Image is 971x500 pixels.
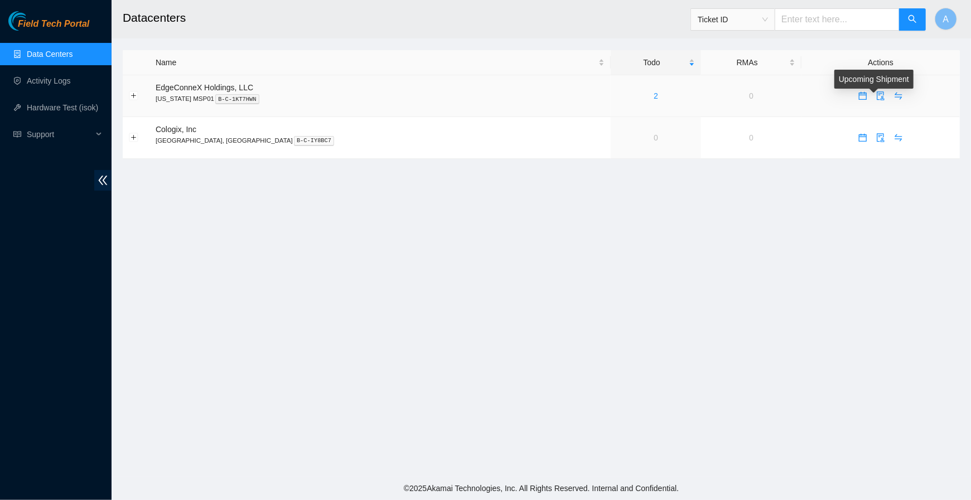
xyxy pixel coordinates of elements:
a: Akamai TechnologiesField Tech Portal [8,20,89,35]
footer: © 2025 Akamai Technologies, Inc. All Rights Reserved. Internal and Confidential. [112,477,971,500]
a: 2 [654,91,658,100]
button: swap [890,129,907,147]
button: search [899,8,926,31]
span: Ticket ID [698,11,768,28]
a: audit [872,91,890,100]
input: Enter text here... [775,8,900,31]
span: read [13,130,21,138]
a: swap [890,133,907,142]
a: Hardware Test (isok) [27,103,98,112]
button: A [935,8,957,30]
a: audit [872,133,890,142]
p: [US_STATE] MSP01 [156,94,605,104]
img: Akamai Technologies [8,11,56,31]
button: Expand row [129,91,138,100]
div: Upcoming Shipment [834,70,914,89]
th: Actions [801,50,960,75]
a: 0 [654,133,658,142]
span: Support [27,123,93,145]
a: Activity Logs [27,76,71,85]
a: 0 [749,133,753,142]
span: Cologix, Inc [156,125,196,134]
span: swap [890,133,907,142]
a: calendar [854,133,872,142]
span: search [908,14,917,25]
kbd: B-C-IY8BC7 [294,136,334,146]
kbd: B-C-1KT7HWN [215,94,259,104]
span: A [943,12,949,26]
button: audit [872,129,890,147]
span: Field Tech Portal [18,19,89,30]
span: double-left [94,170,112,191]
span: EdgeConneX Holdings, LLC [156,83,253,92]
button: calendar [854,129,872,147]
a: swap [890,91,907,100]
span: audit [872,133,889,142]
p: [GEOGRAPHIC_DATA], [GEOGRAPHIC_DATA] [156,135,605,145]
a: calendar [854,91,872,100]
a: 0 [749,91,753,100]
button: Expand row [129,133,138,142]
a: Data Centers [27,50,73,59]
